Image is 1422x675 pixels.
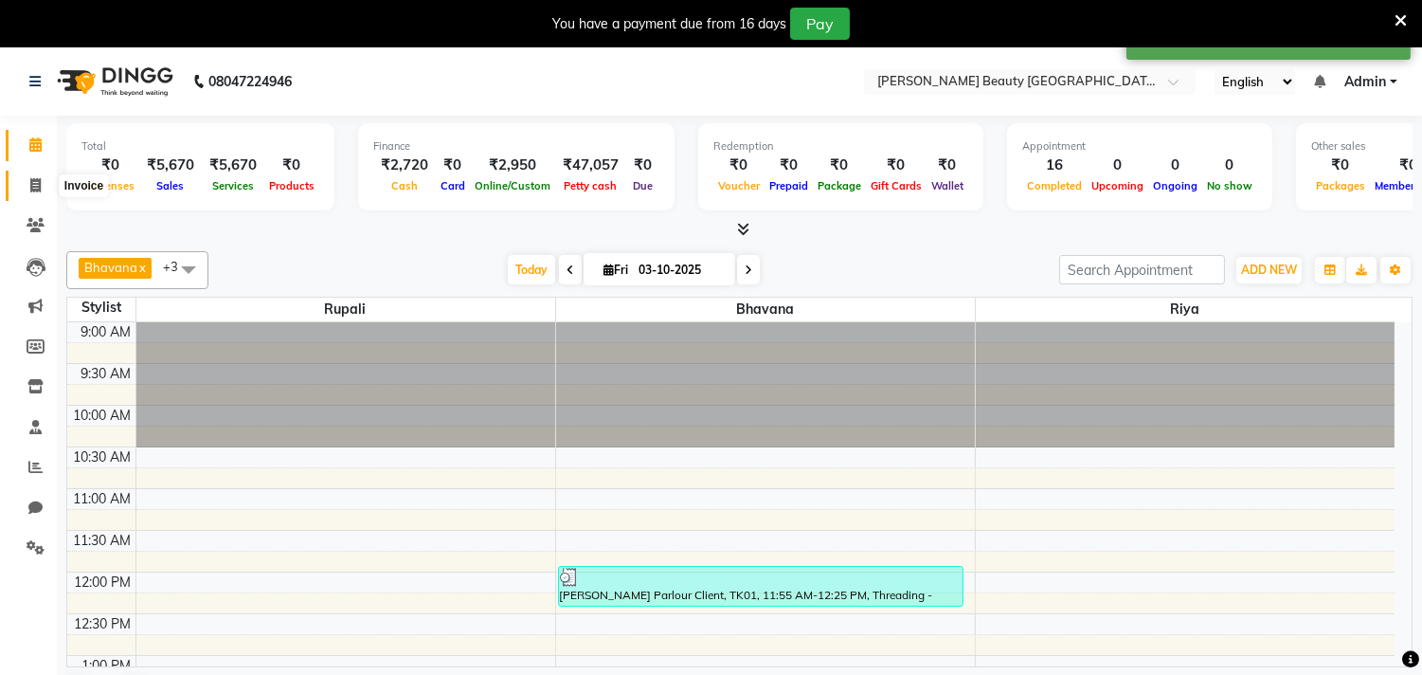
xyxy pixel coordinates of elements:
span: Voucher [713,179,765,192]
div: 16 [1022,155,1087,176]
div: 0 [1202,155,1257,176]
div: ₹2,950 [470,155,555,176]
span: ADD NEW [1241,263,1297,277]
div: [PERSON_NAME] Parlour Client, TK01, 11:55 AM-12:25 PM, Threading - Eyebrows (₹50),Threading - For... [559,567,963,606]
span: Rupali [136,298,555,321]
div: ₹0 [1311,155,1370,176]
div: ₹0 [866,155,927,176]
div: 10:30 AM [70,447,135,467]
span: Petty cash [560,179,622,192]
span: Admin [1344,72,1386,92]
div: 12:30 PM [71,614,135,634]
div: 12:00 PM [71,573,135,593]
span: Ongoing [1148,179,1202,192]
span: Gift Cards [866,179,927,192]
div: ₹0 [927,155,968,176]
span: Prepaid [765,179,813,192]
div: ₹5,670 [202,155,264,176]
div: ₹47,057 [555,155,626,176]
div: Total [81,138,319,155]
span: Online/Custom [470,179,555,192]
span: Sales [153,179,189,192]
div: 10:00 AM [70,406,135,426]
input: Search Appointment [1059,255,1225,284]
b: 08047224946 [208,55,292,108]
span: Today [508,255,555,284]
div: Appointment [1022,138,1257,155]
span: Package [813,179,866,192]
div: Stylist [67,298,135,318]
div: ₹0 [264,155,319,176]
span: Completed [1022,179,1087,192]
a: x [137,260,146,275]
span: Bhavana [556,298,975,321]
button: ADD NEW [1236,257,1302,283]
div: ₹0 [436,155,470,176]
span: Riya [976,298,1395,321]
div: 11:30 AM [70,531,135,551]
div: Redemption [713,138,968,155]
span: Due [628,179,657,192]
button: Pay [790,8,850,40]
span: No show [1202,179,1257,192]
span: Wallet [927,179,968,192]
span: Upcoming [1087,179,1148,192]
span: Services [207,179,259,192]
div: 0 [1148,155,1202,176]
div: ₹0 [713,155,765,176]
div: 11:00 AM [70,489,135,509]
input: 2025-10-03 [633,256,728,284]
span: Card [436,179,470,192]
span: Packages [1311,179,1370,192]
span: Products [264,179,319,192]
div: 0 [1087,155,1148,176]
div: ₹0 [813,155,866,176]
img: logo [48,55,178,108]
div: You have a payment due from 16 days [552,14,786,34]
div: ₹0 [81,155,139,176]
span: Bhavana [84,260,137,275]
div: ₹0 [765,155,813,176]
div: 9:00 AM [78,322,135,342]
span: Cash [387,179,423,192]
div: 9:30 AM [78,364,135,384]
div: ₹5,670 [139,155,202,176]
span: Fri [599,263,633,277]
span: +3 [163,259,192,274]
div: Invoice [60,174,108,197]
div: ₹0 [626,155,659,176]
div: Finance [373,138,659,155]
div: ₹2,720 [373,155,436,176]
